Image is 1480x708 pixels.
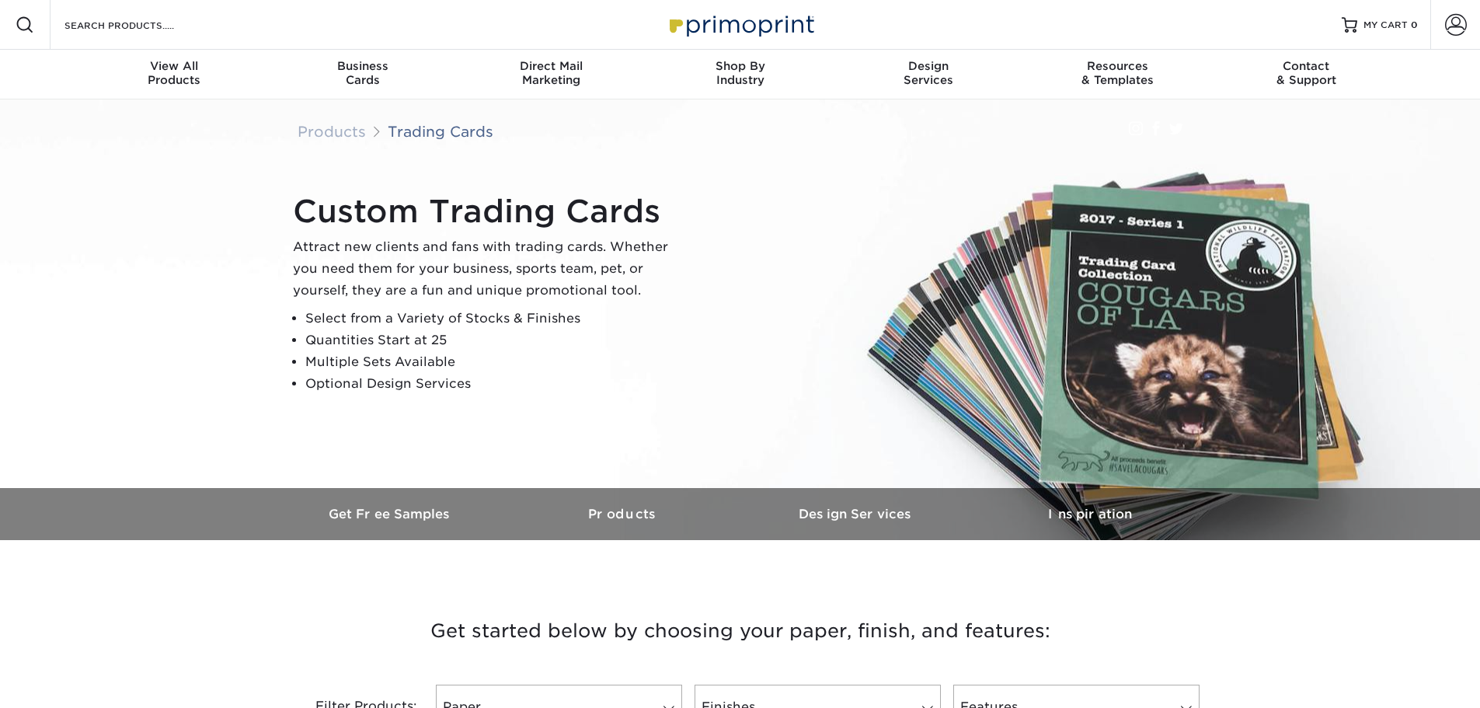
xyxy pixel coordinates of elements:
[1023,59,1212,87] div: & Templates
[80,59,269,73] span: View All
[274,488,507,540] a: Get Free Samples
[286,596,1195,666] h3: Get started below by choosing your paper, finish, and features:
[305,351,681,373] li: Multiple Sets Available
[1023,59,1212,73] span: Resources
[646,50,834,99] a: Shop ByIndustry
[457,59,646,73] span: Direct Mail
[973,507,1207,521] h3: Inspiration
[834,59,1023,73] span: Design
[740,488,973,540] a: Design Services
[1212,59,1401,73] span: Contact
[305,308,681,330] li: Select from a Variety of Stocks & Finishes
[305,330,681,351] li: Quantities Start at 25
[1023,50,1212,99] a: Resources& Templates
[1212,59,1401,87] div: & Support
[740,507,973,521] h3: Design Services
[1212,50,1401,99] a: Contact& Support
[388,123,493,140] a: Trading Cards
[293,236,681,302] p: Attract new clients and fans with trading cards. Whether you need them for your business, sports ...
[63,16,214,34] input: SEARCH PRODUCTS.....
[293,193,681,230] h1: Custom Trading Cards
[305,373,681,395] li: Optional Design Services
[663,8,818,41] img: Primoprint
[646,59,834,73] span: Shop By
[80,50,269,99] a: View AllProducts
[507,507,740,521] h3: Products
[1411,19,1418,30] span: 0
[274,507,507,521] h3: Get Free Samples
[973,488,1207,540] a: Inspiration
[268,50,457,99] a: BusinessCards
[834,50,1023,99] a: DesignServices
[268,59,457,73] span: Business
[457,50,646,99] a: Direct MailMarketing
[646,59,834,87] div: Industry
[834,59,1023,87] div: Services
[1363,19,1408,32] span: MY CART
[268,59,457,87] div: Cards
[507,488,740,540] a: Products
[457,59,646,87] div: Marketing
[80,59,269,87] div: Products
[298,123,366,140] a: Products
